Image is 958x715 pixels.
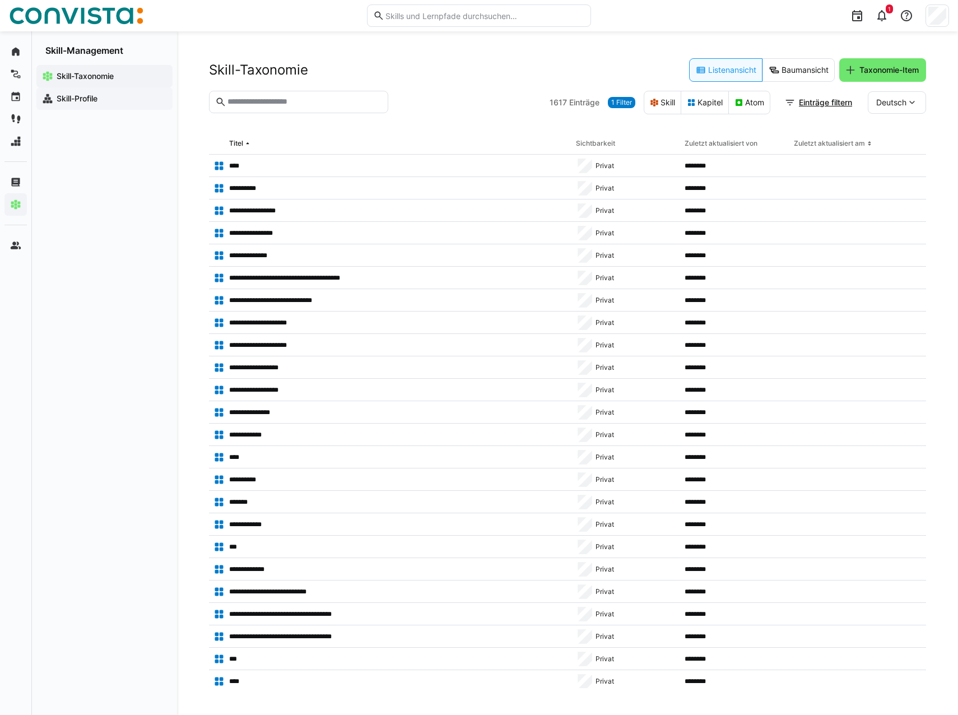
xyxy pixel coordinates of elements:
button: Taxonomie-Item [839,58,926,82]
span: 1617 [550,97,567,108]
span: Privat [596,184,614,193]
div: Zuletzt aktualisiert am [794,139,865,148]
span: Privat [596,498,614,507]
span: Deutsch [876,97,906,108]
span: Privat [596,654,614,663]
div: Titel [229,139,243,148]
span: Privat [596,229,614,238]
eds-button-option: Skill [644,91,681,114]
span: Taxonomie-Item [858,64,920,76]
div: Zuletzt aktualisiert von [685,139,757,148]
span: Privat [596,408,614,417]
eds-button-option: Listenansicht [689,58,762,82]
span: Privat [596,251,614,260]
span: 1 [888,6,891,12]
span: Privat [596,273,614,282]
span: Privat [596,363,614,372]
eds-button-option: Atom [728,91,770,114]
span: Privat [596,542,614,551]
span: 1 Filter [611,98,632,107]
span: Privat [596,430,614,439]
span: Privat [596,453,614,462]
div: Sichtbarkeit [576,139,615,148]
span: Privat [596,206,614,215]
span: Einträge filtern [797,97,854,108]
span: Privat [596,610,614,619]
span: Privat [596,341,614,350]
span: Privat [596,677,614,686]
button: Einträge filtern [779,91,859,114]
span: Privat [596,386,614,394]
input: Skills und Lernpfade durchsuchen… [384,11,585,21]
span: Privat [596,632,614,641]
span: Einträge [569,97,599,108]
span: Privat [596,587,614,596]
h2: Skill-Taxonomie [209,62,308,78]
eds-button-option: Baumansicht [762,58,835,82]
span: Privat [596,161,614,170]
span: Privat [596,296,614,305]
span: Privat [596,565,614,574]
span: Privat [596,318,614,327]
eds-button-option: Kapitel [681,91,729,114]
span: Privat [596,475,614,484]
span: Privat [596,520,614,529]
